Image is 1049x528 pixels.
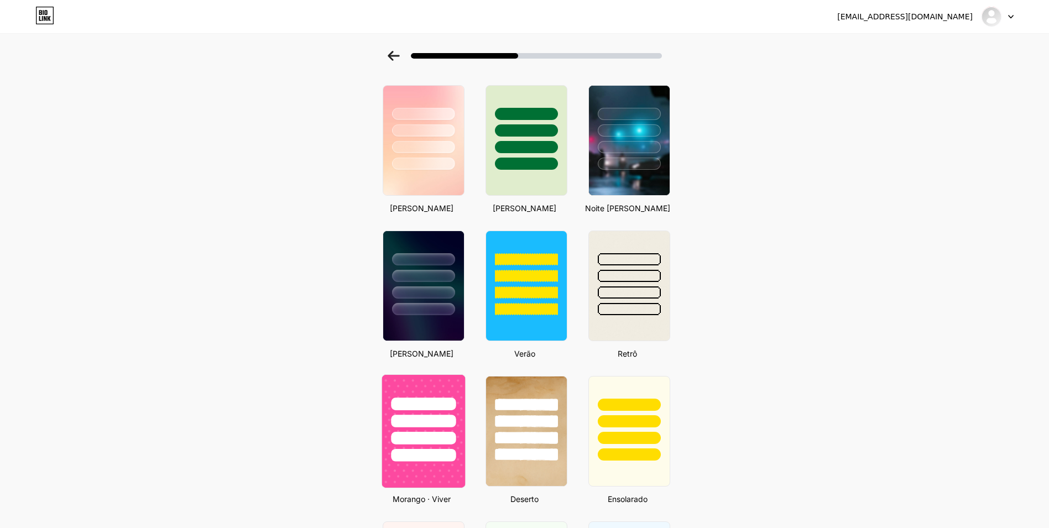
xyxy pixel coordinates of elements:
div: [EMAIL_ADDRESS][DOMAIN_NAME] [837,11,973,23]
div: Noite [PERSON_NAME] [585,202,670,214]
div: Deserto [482,493,567,505]
div: Ensolarado [585,493,670,505]
div: [PERSON_NAME] [379,348,465,359]
img: Stefaniafernanda [981,6,1002,27]
div: [PERSON_NAME] [379,202,465,214]
div: Morango · Viver [379,493,465,505]
div: Retrô [585,348,670,359]
img: strawberry.png [382,375,465,488]
div: [PERSON_NAME] [482,202,567,214]
div: Verão [482,348,567,359]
